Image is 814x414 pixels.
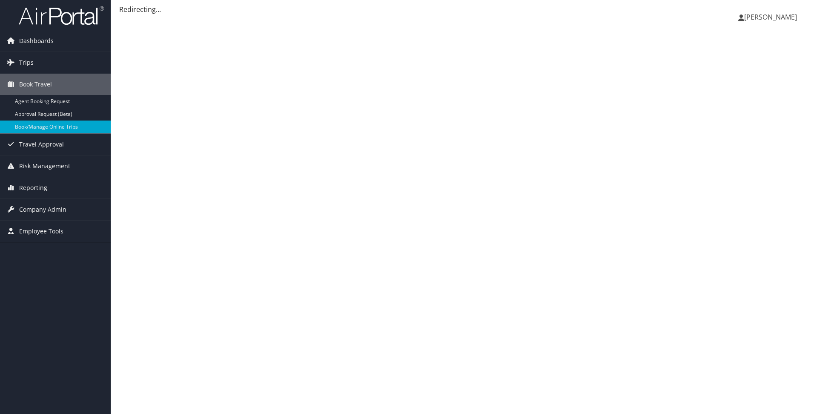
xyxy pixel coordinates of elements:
span: Book Travel [19,74,52,95]
div: Redirecting... [119,4,805,14]
span: [PERSON_NAME] [744,12,797,22]
span: Travel Approval [19,134,64,155]
span: Company Admin [19,199,66,220]
img: airportal-logo.png [19,6,104,26]
span: Reporting [19,177,47,198]
span: Dashboards [19,30,54,52]
a: [PERSON_NAME] [738,4,805,30]
span: Risk Management [19,155,70,177]
span: Trips [19,52,34,73]
span: Employee Tools [19,221,63,242]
